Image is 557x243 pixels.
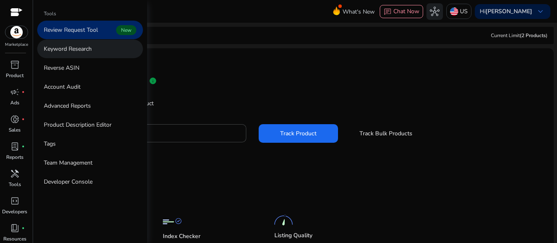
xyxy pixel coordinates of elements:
span: chat [383,8,392,16]
b: [PERSON_NAME] [486,7,532,15]
span: New [116,25,136,35]
span: What's New [343,5,375,19]
img: Index Checker [163,212,181,230]
img: us.svg [450,7,458,16]
p: Listing Quality [274,231,312,240]
p: Advanced Reports [44,101,91,110]
p: Review Request Tool [44,26,98,34]
p: Reverse ASIN [44,64,79,72]
span: code_blocks [10,196,20,206]
p: Resources [3,235,26,243]
p: Developers [2,208,27,215]
span: fiber_manual_record [21,90,25,94]
div: Current Limit ) [491,32,547,39]
p: Tools [44,10,56,17]
span: inventory_2 [10,60,20,70]
img: Listing Quality [274,211,293,229]
button: Track Bulk Products [346,124,426,143]
p: Marketplace [5,42,28,48]
span: campaign [10,87,20,97]
p: Keyword Research [44,45,92,53]
p: Tags [44,139,56,148]
button: hub [426,3,443,20]
img: amazon.svg [5,26,28,38]
p: Product Description Editor [44,120,112,129]
span: lab_profile [10,142,20,151]
span: Track Bulk Products [359,129,412,138]
button: chatChat Now [380,5,423,18]
p: Hi [480,9,532,14]
p: US [460,4,468,19]
span: hub [430,7,440,17]
span: info [149,77,157,85]
span: handyman [10,169,20,179]
p: Developer Console [44,177,93,186]
button: Track Product [259,124,338,143]
p: Team Management [44,158,93,167]
span: fiber_manual_record [21,226,25,230]
p: Index Checker [163,232,200,241]
p: Get in-depth details by tracking product [51,99,539,108]
span: (2 Products [520,32,546,39]
p: Account Audit [44,83,81,91]
span: fiber_manual_record [21,118,25,121]
span: fiber_manual_record [21,145,25,148]
span: Chat Now [393,7,419,15]
p: Reports [6,153,24,161]
p: Product [6,72,24,79]
span: donut_small [10,114,20,124]
span: Track Product [280,129,317,138]
span: keyboard_arrow_down [536,7,545,17]
p: Ads [10,99,19,106]
p: Tools [9,181,21,188]
p: Sales [9,126,21,134]
span: book_4 [10,223,20,233]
